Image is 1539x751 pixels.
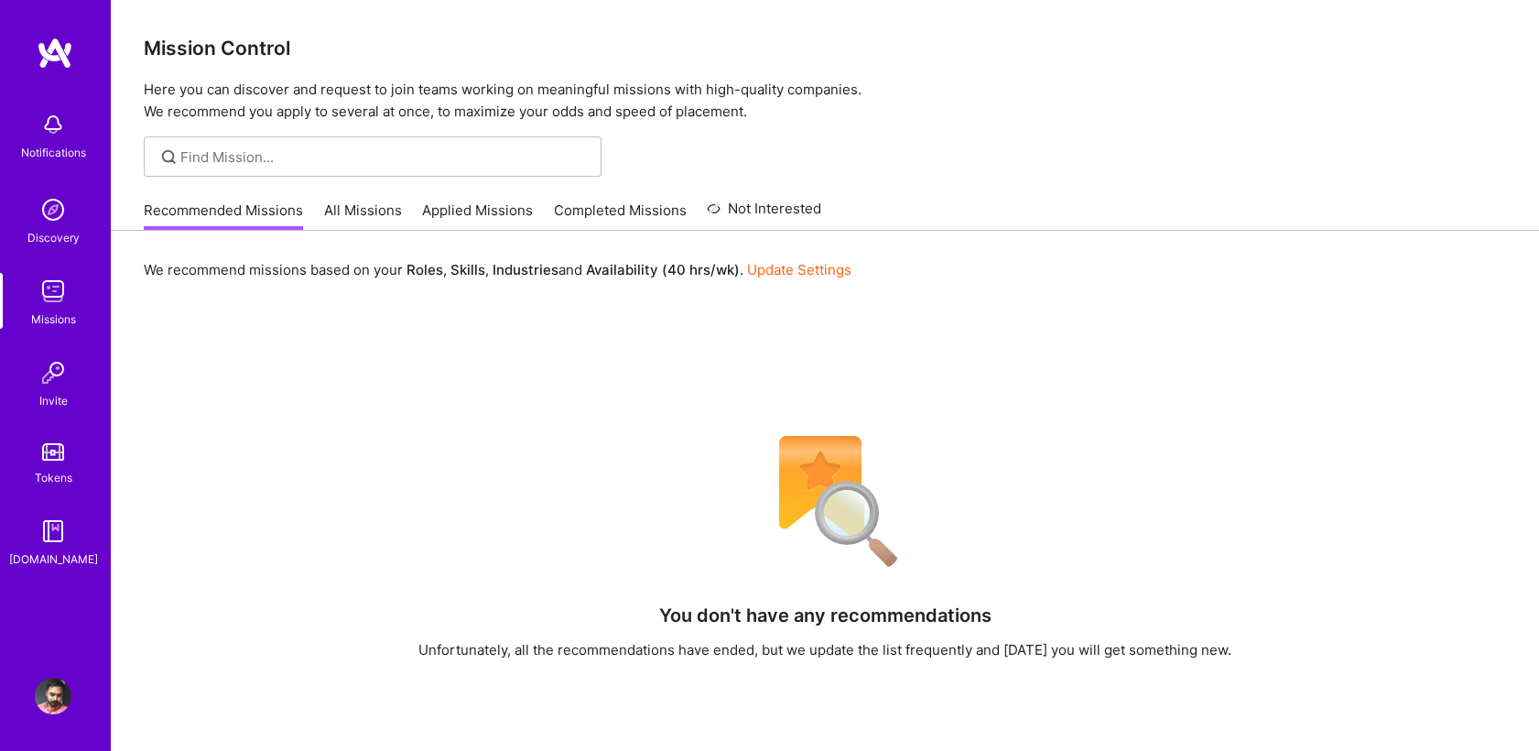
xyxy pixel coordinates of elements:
b: Availability (40 hrs/wk) [586,261,740,278]
a: Update Settings [747,261,851,278]
img: discovery [35,191,71,228]
b: Industries [493,261,558,278]
a: Recommended Missions [144,201,303,231]
div: Discovery [27,228,80,247]
a: All Missions [324,201,402,231]
p: We recommend missions based on your , , and . [144,260,851,279]
img: bell [35,106,71,143]
b: Skills [450,261,485,278]
a: Not Interested [707,198,821,231]
div: Notifications [21,143,86,162]
img: tokens [42,443,64,461]
h3: Mission Control [144,37,1506,60]
div: [DOMAIN_NAME] [9,550,98,569]
div: Invite [39,391,68,410]
a: User Avatar [30,678,76,714]
p: Here you can discover and request to join teams working on meaningful missions with high-quality ... [144,79,1506,123]
img: User Avatar [35,678,71,714]
div: Tokens [35,468,72,487]
div: Missions [31,310,76,329]
img: Invite [35,354,71,391]
div: Unfortunately, all the recommendations have ended, but we update the list frequently and [DATE] y... [418,640,1231,659]
b: Roles [406,261,443,278]
img: guide book [35,513,71,550]
a: Completed Missions [554,201,687,231]
input: Find Mission... [180,147,588,167]
img: logo [37,37,73,70]
img: teamwork [35,273,71,310]
a: Applied Missions [422,201,533,231]
img: No Results [747,424,903,580]
i: icon SearchGrey [158,147,179,168]
h4: You don't have any recommendations [659,604,992,626]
